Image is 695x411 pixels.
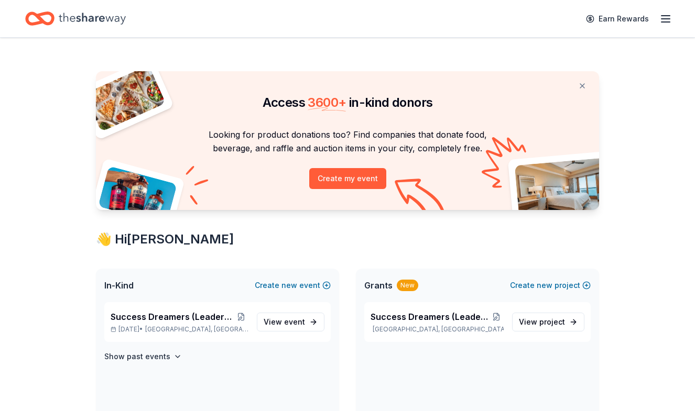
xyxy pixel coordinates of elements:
[510,279,591,292] button: Createnewproject
[84,65,166,132] img: Pizza
[519,316,565,328] span: View
[284,317,305,326] span: event
[145,325,248,334] span: [GEOGRAPHIC_DATA], [GEOGRAPHIC_DATA]
[96,231,599,248] div: 👋 Hi [PERSON_NAME]
[281,279,297,292] span: new
[539,317,565,326] span: project
[111,325,248,334] p: [DATE] •
[264,316,305,328] span: View
[309,168,386,189] button: Create my event
[104,279,134,292] span: In-Kind
[25,6,126,31] a: Home
[512,313,584,331] a: View project
[371,325,504,334] p: [GEOGRAPHIC_DATA], [GEOGRAPHIC_DATA]
[263,95,433,110] span: Access in-kind donors
[255,279,331,292] button: Createnewevent
[111,310,234,323] span: Success Dreamers (Leadership) Academy
[537,279,552,292] span: new
[104,350,182,363] button: Show past events
[364,279,393,292] span: Grants
[395,179,447,218] img: Curvy arrow
[397,280,418,291] div: New
[308,95,346,110] span: 3600 +
[580,9,655,28] a: Earn Rewards
[108,128,587,155] p: Looking for product donations too? Find companies that donate food, beverage, and raffle and auct...
[371,310,490,323] span: Success Dreamers (Leadership) Academy
[104,350,170,363] h4: Show past events
[257,313,324,331] a: View event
